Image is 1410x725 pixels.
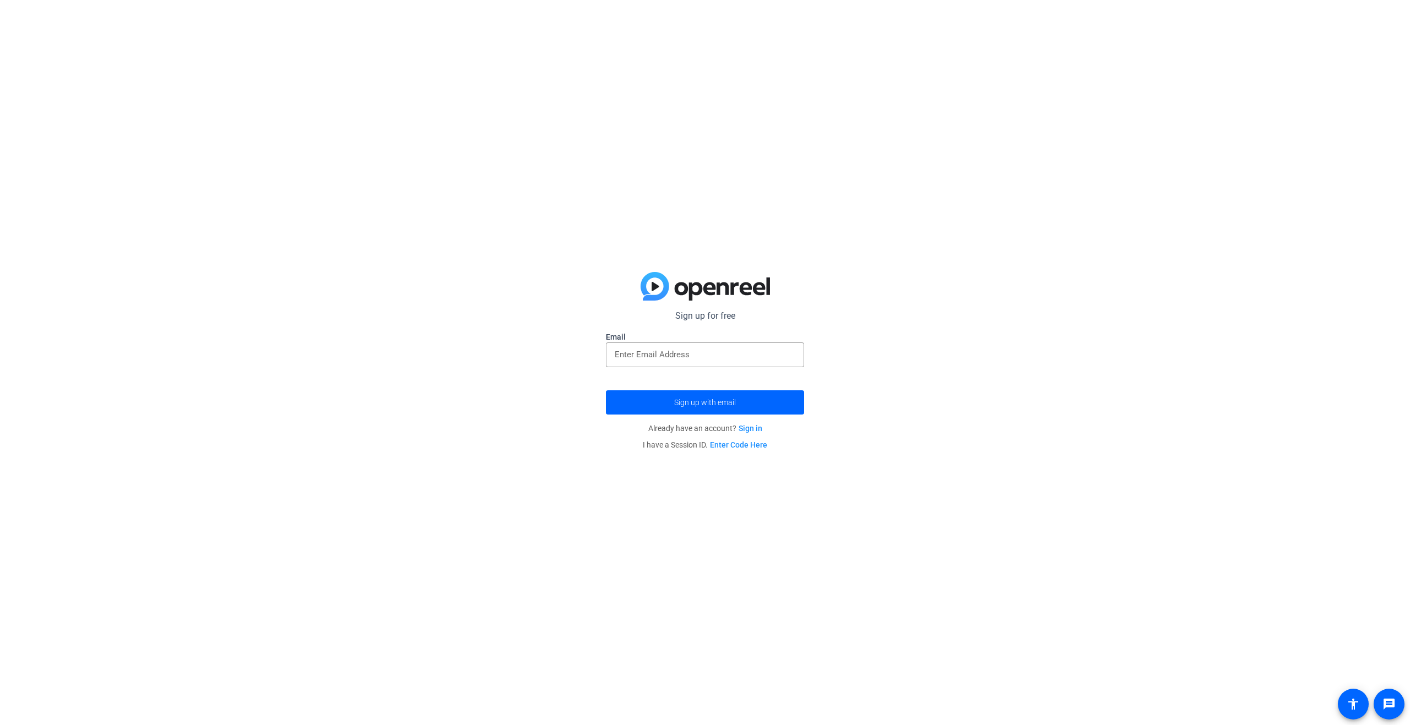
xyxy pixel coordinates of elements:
input: Enter Email Address [615,348,795,361]
span: Already have an account? [648,424,762,433]
button: Sign up with email [606,390,804,415]
span: I have a Session ID. [643,440,767,449]
img: blue-gradient.svg [641,272,770,301]
mat-icon: accessibility [1347,697,1360,711]
mat-icon: message [1382,697,1396,711]
a: Sign in [739,424,762,433]
a: Enter Code Here [710,440,767,449]
label: Email [606,331,804,342]
p: Sign up for free [606,309,804,323]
